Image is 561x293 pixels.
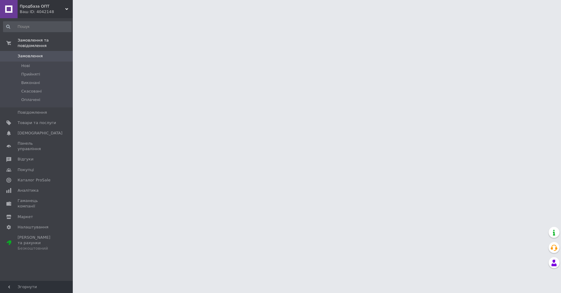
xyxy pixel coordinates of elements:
[3,21,72,32] input: Пошук
[18,157,33,162] span: Відгуки
[18,53,43,59] span: Замовлення
[21,97,40,103] span: Оплачені
[18,110,47,115] span: Повідомлення
[18,188,39,193] span: Аналітика
[18,214,33,220] span: Маркет
[21,72,40,77] span: Прийняті
[18,167,34,173] span: Покупці
[21,89,42,94] span: Скасовані
[18,141,56,152] span: Панель управління
[18,120,56,126] span: Товари та послуги
[20,9,73,15] div: Ваш ID: 4042148
[21,63,30,69] span: Нові
[18,38,73,49] span: Замовлення та повідомлення
[18,130,62,136] span: [DEMOGRAPHIC_DATA]
[18,235,56,251] span: [PERSON_NAME] та рахунки
[18,198,56,209] span: Гаманець компанії
[18,224,49,230] span: Налаштування
[18,177,50,183] span: Каталог ProSale
[20,4,65,9] span: Продбаза ОПТ
[21,80,40,86] span: Виконані
[18,246,56,251] div: Безкоштовний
